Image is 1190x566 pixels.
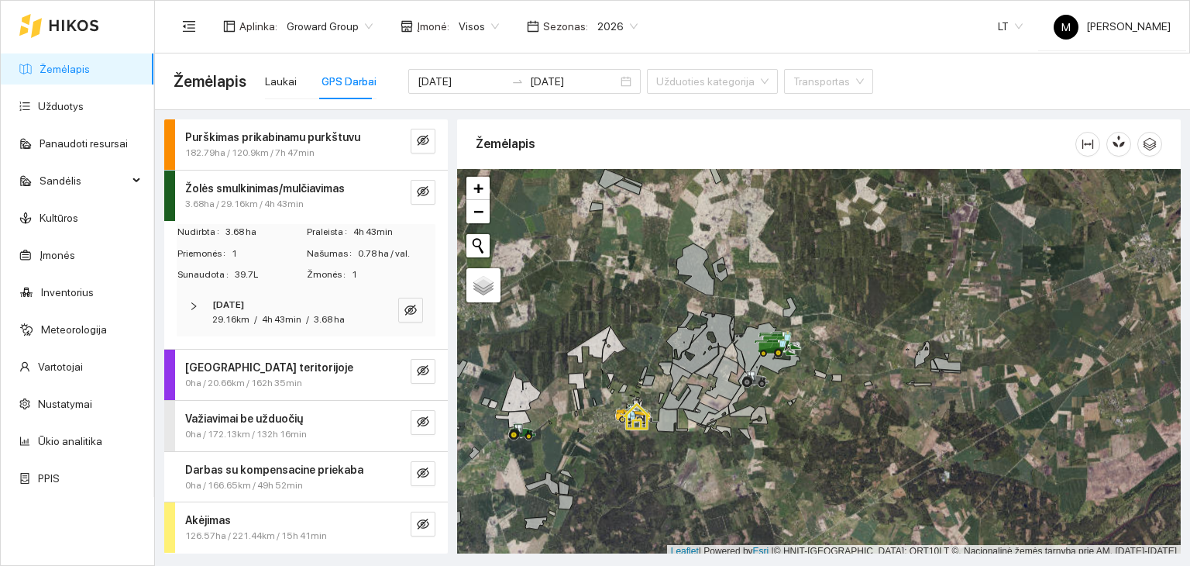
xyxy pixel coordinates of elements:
span: 4h 43min [262,314,301,325]
span: eye-invisible [417,185,429,200]
span: Praleista [307,225,353,240]
span: 182.79ha / 120.9km / 7h 47min [185,146,315,160]
span: 2026 [597,15,638,38]
span: + [473,178,483,198]
span: 3.68 ha [314,314,345,325]
div: Laukai [265,73,297,90]
a: Įmonės [40,249,75,261]
input: Pradžios data [418,73,505,90]
span: close-circle [621,76,631,87]
a: Kultūros [40,212,78,224]
button: eye-invisible [411,461,435,486]
a: Panaudoti resursai [40,137,128,150]
span: Nudirbta [177,225,225,240]
button: eye-invisible [398,298,423,323]
span: Groward Group [287,15,373,38]
span: [PERSON_NAME] [1054,20,1171,33]
div: Žemėlapis [476,122,1075,166]
a: Esri [753,546,769,557]
span: / [254,314,257,325]
span: Sezonas : [543,18,588,35]
a: Inventorius [41,286,94,299]
span: 0ha / 20.66km / 162h 35min [185,376,302,391]
span: 3.68ha / 29.16km / 4h 43min [185,197,304,212]
span: Sunaudota [177,267,235,282]
span: menu-fold [182,19,196,33]
div: Akėjimas126.57ha / 221.44km / 15h 41mineye-invisible [164,502,448,553]
button: Initiate a new search [466,234,490,257]
div: [DATE]29.16km/4h 43min/3.68 haeye-invisible [177,288,435,336]
span: 3.68 ha [225,225,305,240]
span: Priemonės [177,247,232,261]
strong: [GEOGRAPHIC_DATA] teritorijoje [185,361,353,374]
span: eye-invisible [417,518,429,533]
strong: Akėjimas [185,514,231,526]
span: Našumas [307,247,358,261]
a: Žemėlapis [40,63,90,75]
a: PPIS [38,472,60,485]
div: [GEOGRAPHIC_DATA] teritorijoje0ha / 20.66km / 162h 35mineye-invisible [164,350,448,400]
span: Sandėlis [40,165,128,196]
span: eye-invisible [417,364,429,379]
button: eye-invisible [411,359,435,384]
button: eye-invisible [411,129,435,154]
span: to [511,75,524,88]
span: Žemėlapis [174,69,246,94]
span: eye-invisible [417,134,429,149]
span: swap-right [511,75,524,88]
span: 39.7L [235,267,305,282]
span: 1 [232,247,305,261]
span: eye-invisible [404,304,417,319]
span: 0ha / 172.13km / 132h 16min [185,427,307,442]
a: Meteorologija [41,323,107,336]
strong: Važiavimai be užduočių [185,412,303,425]
span: eye-invisible [417,416,429,430]
span: − [473,202,483,221]
strong: Darbas su kompensacine priekaba [185,464,363,476]
span: Visos [459,15,499,38]
span: eye-invisible [417,467,429,481]
span: Aplinka : [239,18,277,35]
a: Nustatymai [38,398,92,410]
a: Zoom out [466,200,490,223]
span: 0ha / 166.65km / 49h 52min [185,478,303,493]
input: Pabaigos data [530,73,617,90]
span: column-width [1076,138,1099,150]
span: 0.78 ha / val. [358,247,435,261]
button: eye-invisible [411,512,435,537]
strong: Purškimas prikabinamu purkštuvu [185,131,360,143]
a: Ūkio analitika [38,435,102,447]
div: Žolės smulkinimas/mulčiavimas3.68ha / 29.16km / 4h 43mineye-invisible [164,171,448,221]
a: Užduotys [38,100,84,112]
span: LT [998,15,1023,38]
span: Įmonė : [417,18,449,35]
span: calendar [527,20,539,33]
a: Vartotojai [38,361,83,373]
span: right [189,302,198,311]
div: GPS Darbai [322,73,377,90]
span: shop [401,20,413,33]
button: eye-invisible [411,410,435,435]
span: | [772,546,774,557]
strong: [DATE] [212,299,244,310]
span: 126.57ha / 221.44km / 15h 41min [185,529,327,544]
button: eye-invisible [411,180,435,205]
a: Leaflet [671,546,699,557]
span: Žmonės [307,267,352,282]
strong: Žolės smulkinimas/mulčiavimas [185,182,345,195]
span: 29.16km [212,314,249,325]
a: Zoom in [466,177,490,200]
button: menu-fold [174,11,205,42]
div: Purškimas prikabinamu purkštuvu182.79ha / 120.9km / 7h 47mineye-invisible [164,119,448,170]
span: M [1061,15,1071,40]
span: layout [223,20,236,33]
span: / [306,314,309,325]
div: | Powered by © HNIT-[GEOGRAPHIC_DATA]; ORT10LT ©, Nacionalinė žemės tarnyba prie AM, [DATE]-[DATE] [667,545,1181,558]
button: column-width [1075,132,1100,157]
div: Darbas su kompensacine priekaba0ha / 166.65km / 49h 52mineye-invisible [164,452,448,502]
div: Važiavimai be užduočių0ha / 172.13km / 132h 16mineye-invisible [164,401,448,451]
span: 4h 43min [353,225,435,240]
a: Layers [466,268,500,302]
span: 1 [352,267,435,282]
